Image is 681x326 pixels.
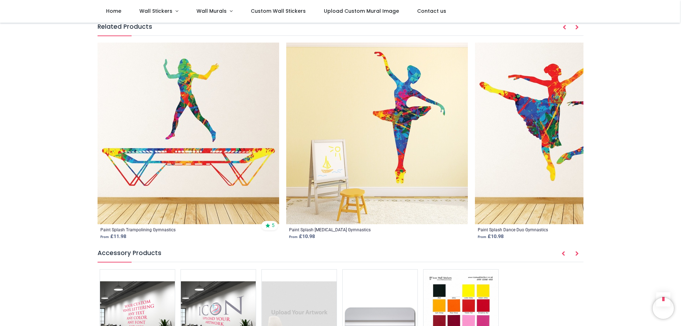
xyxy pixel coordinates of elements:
a: Paint Splash [MEDICAL_DATA] Gymnastics [289,227,371,233]
button: Next [571,22,583,34]
span: 5 [272,222,275,229]
strong: £ 10.98 [289,233,315,239]
button: Prev [558,22,571,34]
strong: £ 10.98 [478,233,504,239]
h5: Accessory Products [98,249,583,262]
a: Paint Splash Dance Duo Gymnastics [478,227,548,233]
span: Contact us [417,7,446,15]
h5: Related Products [98,22,583,36]
img: Paint Splash Dance Duo Gymnastics Wall Sticker [475,43,657,224]
img: Paint Splash Trampolining Gymnastics Wall Sticker [98,43,279,224]
strong: £ 11.98 [100,233,126,239]
span: From [289,235,298,239]
span: Upload Custom Mural Image [324,7,399,15]
button: Next [571,248,583,260]
span: Custom Wall Stickers [251,7,306,15]
button: Prev [557,248,570,260]
span: Home [106,7,121,15]
a: Paint Splash Trampolining Gymnastics [100,227,176,233]
span: From [100,235,109,239]
img: Paint Splash Ballet Dancer Gymnastics Wall Sticker [286,43,468,224]
iframe: Brevo live chat [653,298,674,319]
span: Wall Murals [196,7,227,15]
span: From [478,235,486,239]
span: Wall Stickers [139,7,172,15]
